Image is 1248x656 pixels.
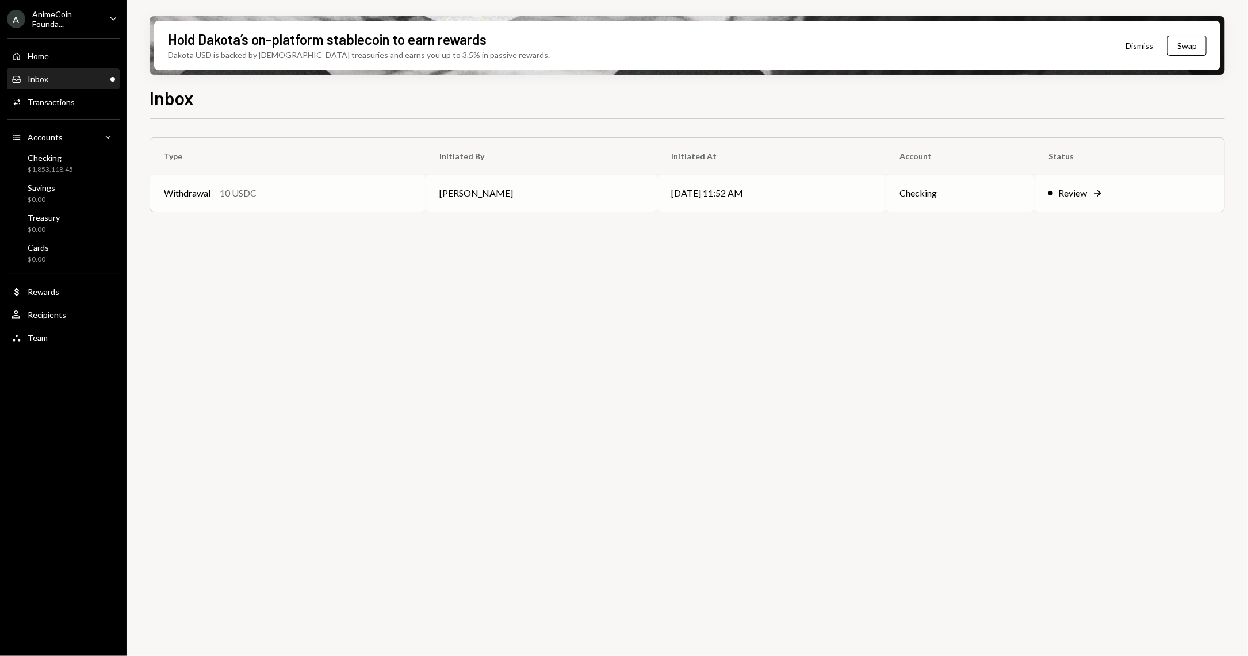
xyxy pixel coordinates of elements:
[28,255,49,264] div: $0.00
[164,186,210,200] div: Withdrawal
[7,281,120,302] a: Rewards
[7,327,120,348] a: Team
[1059,186,1088,200] div: Review
[28,243,49,252] div: Cards
[7,239,120,267] a: Cards$0.00
[168,30,487,49] div: Hold Dakota’s on-platform stablecoin to earn rewards
[886,138,1035,175] th: Account
[28,310,66,320] div: Recipients
[1111,32,1167,59] button: Dismiss
[28,132,63,142] div: Accounts
[7,209,120,237] a: Treasury$0.00
[28,165,73,175] div: $1,853,118.45
[657,138,886,175] th: Initiated At
[150,86,194,109] h1: Inbox
[28,195,55,205] div: $0.00
[7,126,120,147] a: Accounts
[7,149,120,177] a: Checking$1,853,118.45
[28,153,73,163] div: Checking
[28,74,48,84] div: Inbox
[7,91,120,112] a: Transactions
[7,10,25,28] div: A
[32,9,100,29] div: AnimeCoin Founda...
[426,138,657,175] th: Initiated By
[7,45,120,66] a: Home
[886,175,1035,212] td: Checking
[28,287,59,297] div: Rewards
[28,183,55,193] div: Savings
[28,333,48,343] div: Team
[7,304,120,325] a: Recipients
[426,175,657,212] td: [PERSON_NAME]
[28,51,49,61] div: Home
[7,68,120,89] a: Inbox
[220,186,257,200] div: 10 USDC
[7,179,120,207] a: Savings$0.00
[28,213,60,222] div: Treasury
[28,97,75,107] div: Transactions
[28,225,60,235] div: $0.00
[150,138,426,175] th: Type
[657,175,886,212] td: [DATE] 11:52 AM
[168,49,550,61] div: Dakota USD is backed by [DEMOGRAPHIC_DATA] treasuries and earns you up to 3.5% in passive rewards.
[1167,36,1207,56] button: Swap
[1035,138,1224,175] th: Status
